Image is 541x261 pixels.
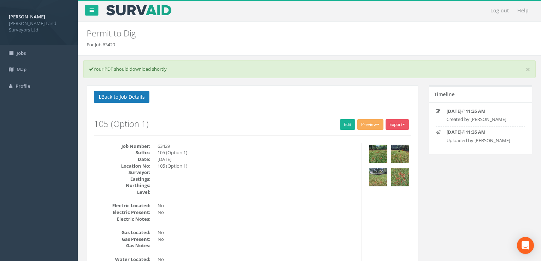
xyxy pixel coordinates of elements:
h5: Timeline [434,92,455,97]
span: Profile [16,83,30,89]
dt: Job Number: [94,143,150,150]
strong: [DATE] [446,108,461,114]
p: Uploaded by [PERSON_NAME] [446,137,519,144]
dt: Date: [94,156,150,163]
dt: Surveyor: [94,169,150,176]
img: 68bacafdeaeb640015eabcba_08e37d53-56d0-48fd-835c-f72c9dbf1b16_thumb.jpg [369,168,387,186]
dd: 63429 [158,143,356,150]
dt: Northings: [94,182,150,189]
dd: No [158,236,356,243]
dt: Eastings: [94,176,150,182]
strong: [PERSON_NAME] [9,13,45,20]
dt: Electric Present: [94,209,150,216]
dt: Level: [94,189,150,196]
strong: [DATE] [446,129,461,135]
img: 68bacafdeaeb640015eabcba_e1fff7bd-b26e-48ee-b016-89f4e158dac3_thumb.jpg [391,145,409,163]
a: Edit [340,119,355,130]
p: @ [446,129,519,135]
dt: Gas Notes: [94,242,150,249]
p: @ [446,108,519,115]
dt: Gas Present: [94,236,150,243]
dt: Electric Located: [94,202,150,209]
div: Your PDF should download shortly [83,60,536,78]
li: For Job 63429 [87,41,115,48]
dt: Location No: [94,163,150,169]
dd: 105 (Option 1) [158,163,356,169]
button: Export [386,119,409,130]
strong: 11:35 AM [466,129,485,135]
dd: No [158,229,356,236]
dt: Gas Located: [94,229,150,236]
dt: Electric Notes: [94,216,150,222]
dd: [DATE] [158,156,356,163]
span: Map [17,66,27,72]
dd: No [158,202,356,209]
button: Back to Job Details [94,91,149,103]
h2: Permit to Dig [87,29,456,38]
div: Open Intercom Messenger [517,237,534,254]
span: [PERSON_NAME] Land Surveyors Ltd [9,20,69,33]
dd: No [158,209,356,216]
a: [PERSON_NAME] [PERSON_NAME] Land Surveyors Ltd [9,12,69,33]
dt: Suffix: [94,149,150,156]
img: 68bacafdeaeb640015eabcba_119b46f6-47f8-44e3-953a-c9e9a466473d_thumb.jpg [369,145,387,163]
img: 68bacafdeaeb640015eabcba_6f6d0481-d12b-4b85-b4ad-bb55154e2be7_thumb.jpg [391,168,409,186]
strong: 11:35 AM [466,108,485,114]
h2: 105 (Option 1) [94,119,411,128]
dd: 105 (Option 1) [158,149,356,156]
p: Created by [PERSON_NAME] [446,116,519,123]
button: Preview [357,119,383,130]
span: Jobs [17,50,26,56]
a: × [526,66,530,73]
